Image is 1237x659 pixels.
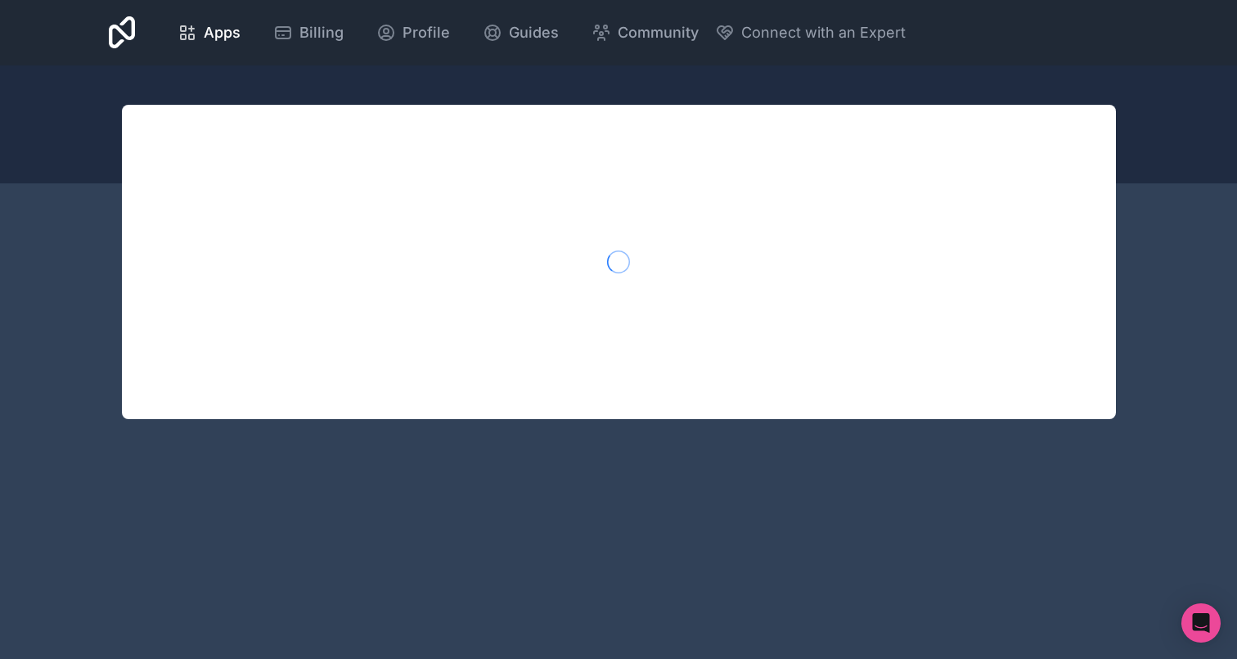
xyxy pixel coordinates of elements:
[164,15,254,51] a: Apps
[403,21,450,44] span: Profile
[299,21,344,44] span: Billing
[741,21,906,44] span: Connect with an Expert
[363,15,463,51] a: Profile
[204,21,241,44] span: Apps
[618,21,699,44] span: Community
[509,21,559,44] span: Guides
[715,21,906,44] button: Connect with an Expert
[1181,603,1221,643] div: Open Intercom Messenger
[260,15,357,51] a: Billing
[470,15,572,51] a: Guides
[578,15,712,51] a: Community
